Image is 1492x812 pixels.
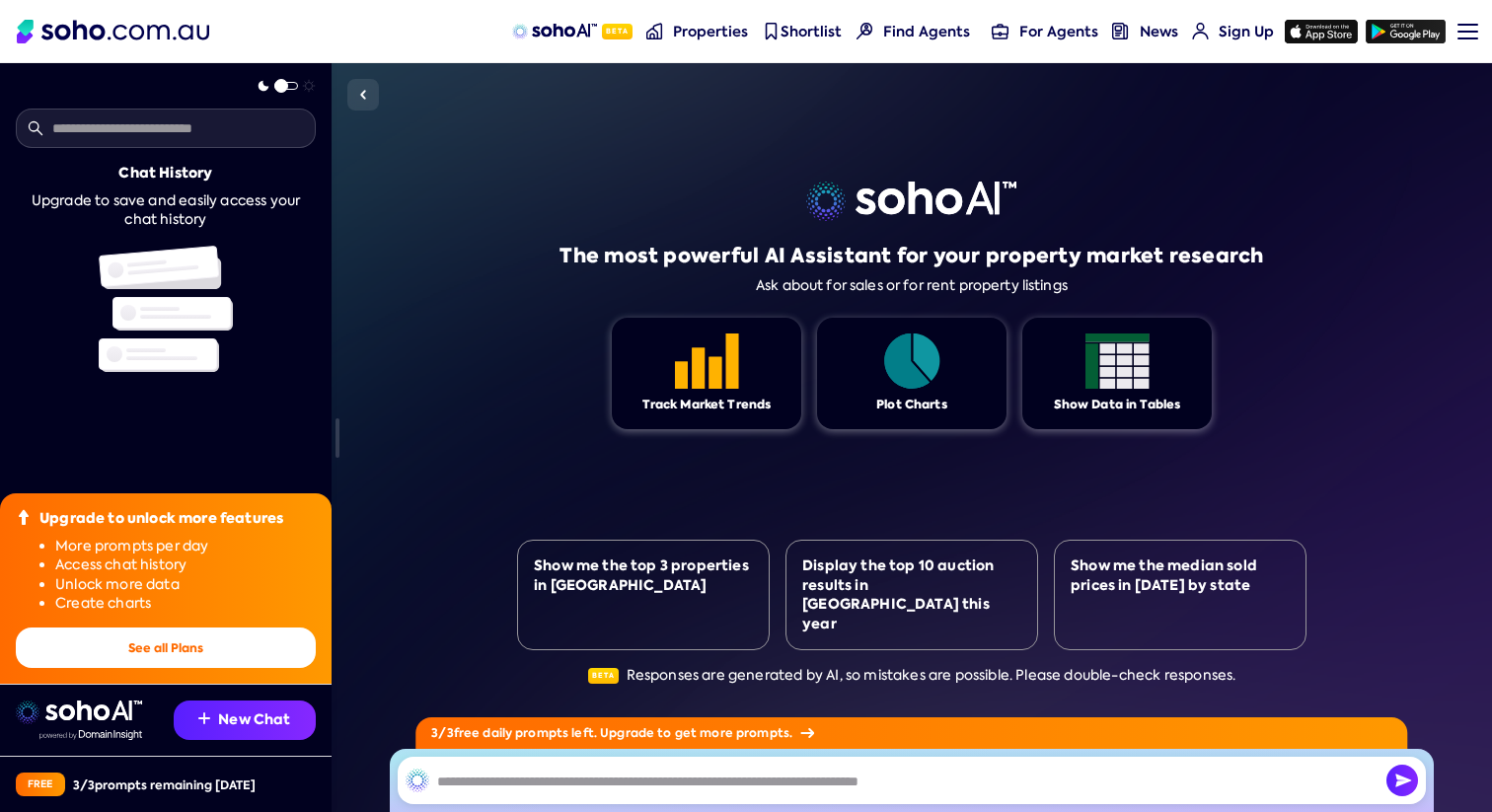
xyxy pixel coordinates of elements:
[642,397,772,413] div: Track Market Trends
[406,769,429,792] img: SohoAI logo black
[16,627,316,668] button: See all Plans
[534,556,753,595] div: Show me the top 3 properties in [GEOGRAPHIC_DATA]
[880,333,944,389] img: Feature 1 icon
[39,730,142,740] img: Data provided by Domain Insight
[806,182,1016,221] img: sohoai logo
[1386,765,1418,796] button: Send
[16,191,316,230] div: Upgrade to save and easily access your chat history
[512,24,596,39] img: sohoAI logo
[415,717,1407,749] div: 3 / 3 free daily prompts left. Upgrade to get more prompts.
[55,555,316,575] li: Access chat history
[800,728,814,738] img: Arrow icon
[802,556,1021,633] div: Display the top 10 auction results in [GEOGRAPHIC_DATA] this year
[781,22,842,41] span: Shortlist
[39,509,283,529] div: Upgrade to unlock more features
[1112,23,1129,39] img: news-nav icon
[16,701,142,724] img: sohoai logo
[1071,556,1290,595] div: Show me the median sold prices in [DATE] by state
[1054,397,1181,413] div: Show Data in Tables
[174,701,316,740] button: New Chat
[16,773,65,796] div: Free
[763,23,780,39] img: shortlist-nav icon
[1192,23,1209,39] img: for-agents-nav icon
[118,164,212,184] div: Chat History
[673,22,748,41] span: Properties
[992,23,1008,39] img: for-agents-nav icon
[857,23,873,39] img: Find agents icon
[1285,20,1358,43] img: app-store icon
[55,575,316,595] li: Unlock more data
[1366,20,1446,43] img: google-play icon
[756,277,1068,294] div: Ask about for sales or for rent property listings
[198,712,210,724] img: Recommendation icon
[1085,333,1150,389] img: Feature 1 icon
[1019,22,1098,41] span: For Agents
[559,242,1263,269] h1: The most powerful AI Assistant for your property market research
[646,23,663,39] img: properties-nav icon
[876,397,947,413] div: Plot Charts
[55,537,316,556] li: More prompts per day
[73,776,256,793] div: 3 / 3 prompts remaining [DATE]
[883,22,970,41] span: Find Agents
[602,24,633,39] span: Beta
[1140,22,1178,41] span: News
[99,246,233,372] img: Chat history illustration
[55,594,316,614] li: Create charts
[588,668,619,684] span: Beta
[675,333,739,389] img: Feature 1 icon
[17,20,209,43] img: Soho Logo
[588,666,1236,686] div: Responses are generated by AI, so mistakes are possible. Please double-check responses.
[351,83,375,107] img: Sidebar toggle icon
[1386,765,1418,796] img: Send icon
[16,509,32,525] img: Upgrade icon
[1219,22,1274,41] span: Sign Up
